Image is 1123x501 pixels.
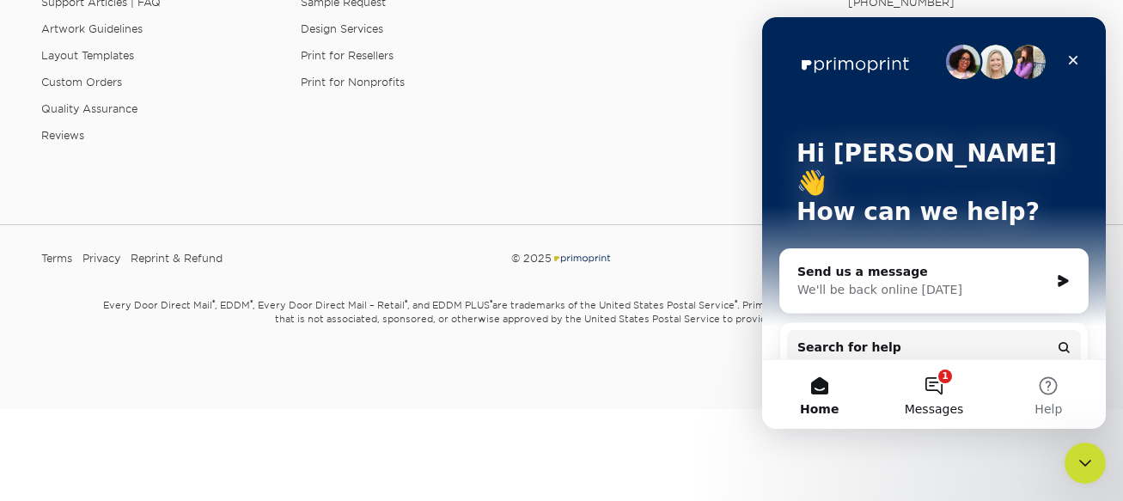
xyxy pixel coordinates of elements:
iframe: Intercom live chat [1065,443,1106,484]
img: Primoprint [552,252,612,265]
sup: ® [212,298,215,307]
div: © 2025 [384,246,740,272]
a: Terms [41,246,72,272]
sup: ® [405,298,407,307]
small: Every Door Direct Mail , EDDM , Every Door Direct Mail – Retail , and EDDM PLUS are trademarks of... [59,292,1065,368]
a: Quality Assurance [41,102,137,115]
a: Layout Templates [41,49,134,62]
sup: ® [490,298,492,307]
a: Reprint & Refund [131,246,223,272]
a: Privacy [82,246,120,272]
a: Print for Resellers [301,49,394,62]
a: Custom Orders [41,76,122,89]
a: Design Services [301,22,383,35]
a: Reviews [41,129,84,142]
a: Artwork Guidelines [41,22,143,35]
sup: ® [735,298,737,307]
iframe: Intercom live chat [762,17,1106,429]
sup: ® [250,298,253,307]
a: Print for Nonprofits [301,76,405,89]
